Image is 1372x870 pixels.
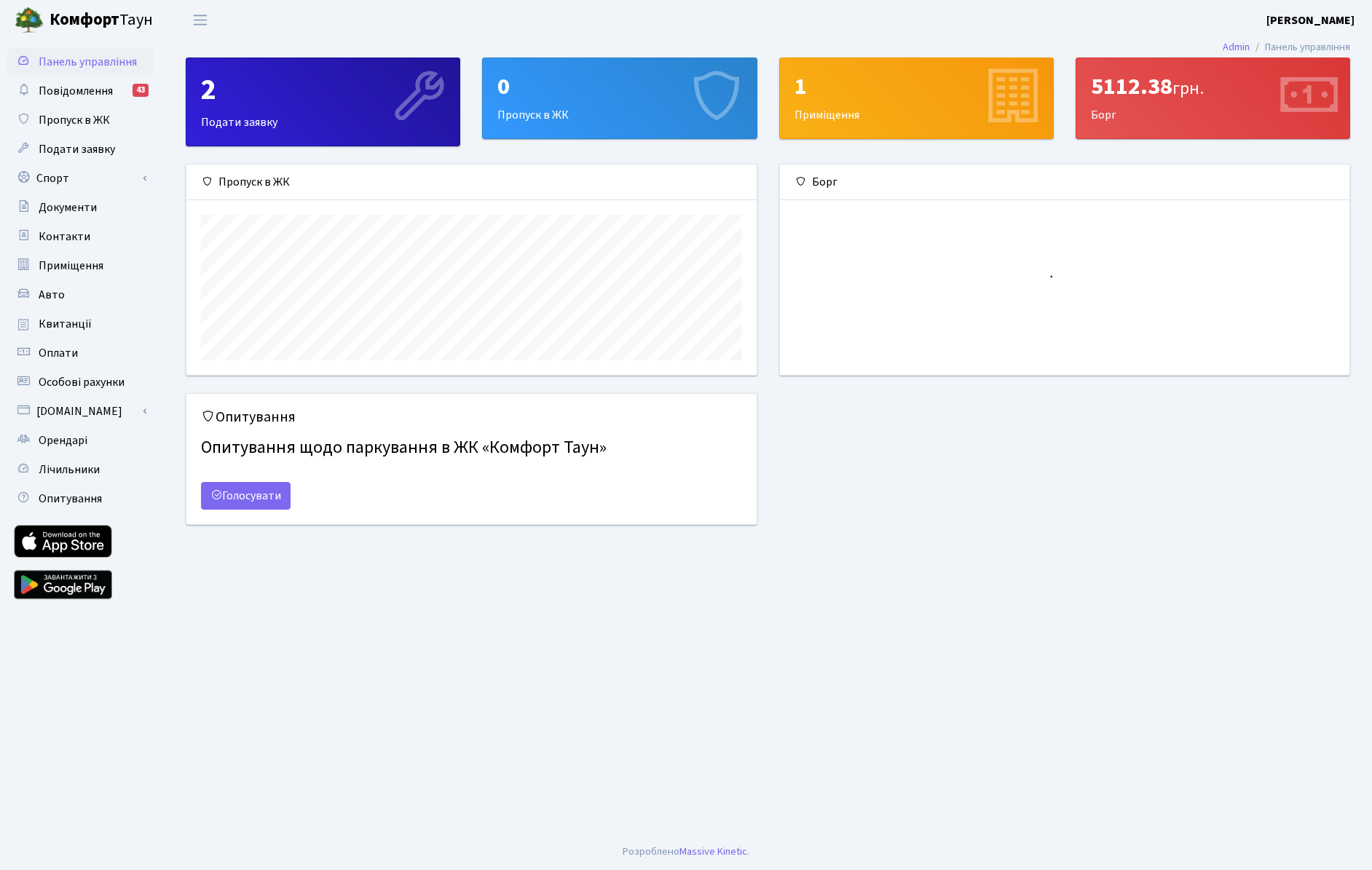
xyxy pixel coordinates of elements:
a: Подати заявку [7,135,153,164]
a: Орендарі [7,426,153,455]
img: logo.png [15,6,44,35]
div: Подати заявку [186,58,460,146]
a: Спорт [7,164,153,193]
h4: Опитування щодо паркування в ЖК «Комфорт Таун» [201,432,742,464]
div: 43 [133,84,149,97]
span: Авто [39,287,65,303]
div: Пропуск в ЖК [483,58,756,138]
a: Авто [7,280,153,309]
span: Оплати [39,345,78,361]
div: . [623,844,749,860]
a: 0Пропуск в ЖК [482,58,757,139]
span: Квитанції [39,316,92,332]
span: Орендарі [39,432,87,448]
span: Панель управління [39,54,137,70]
span: Особові рахунки [39,374,125,390]
a: Повідомлення43 [7,76,153,106]
span: грн. [1172,76,1204,101]
a: 1Приміщення [779,58,1054,139]
nav: breadcrumb [1201,32,1372,63]
span: Приміщення [39,258,103,274]
span: Повідомлення [39,83,113,99]
a: Опитування [7,484,153,513]
span: Документи [39,199,97,215]
div: 1 [795,73,1038,100]
button: Переключити навігацію [182,8,218,32]
span: Подати заявку [39,141,115,157]
a: 2Подати заявку [186,58,460,146]
a: Голосувати [201,482,291,510]
h5: Опитування [201,408,742,426]
span: Таун [50,8,153,33]
span: Опитування [39,491,102,507]
a: Документи [7,193,153,222]
div: Борг [1076,58,1349,138]
a: Контакти [7,222,153,251]
a: Massive Kinetic [679,844,747,859]
a: Лічильники [7,455,153,484]
div: 2 [201,73,445,108]
a: Розроблено [623,844,679,859]
a: Пропуск в ЖК [7,106,153,135]
a: [PERSON_NAME] [1266,12,1355,29]
a: Оплати [7,339,153,368]
div: Пропуск в ЖК [186,165,757,200]
a: Admin [1223,39,1250,55]
b: [PERSON_NAME] [1266,12,1355,28]
div: Борг [780,165,1350,200]
a: Панель управління [7,47,153,76]
a: Особові рахунки [7,368,153,397]
span: Пропуск в ЖК [39,112,110,128]
li: Панель управління [1250,39,1350,55]
a: Приміщення [7,251,153,280]
span: Контакти [39,229,90,245]
div: 0 [497,73,741,100]
span: Лічильники [39,462,100,478]
b: Комфорт [50,8,119,31]
div: 5112.38 [1091,73,1335,100]
div: Приміщення [780,58,1053,138]
a: [DOMAIN_NAME] [7,397,153,426]
a: Квитанції [7,309,153,339]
